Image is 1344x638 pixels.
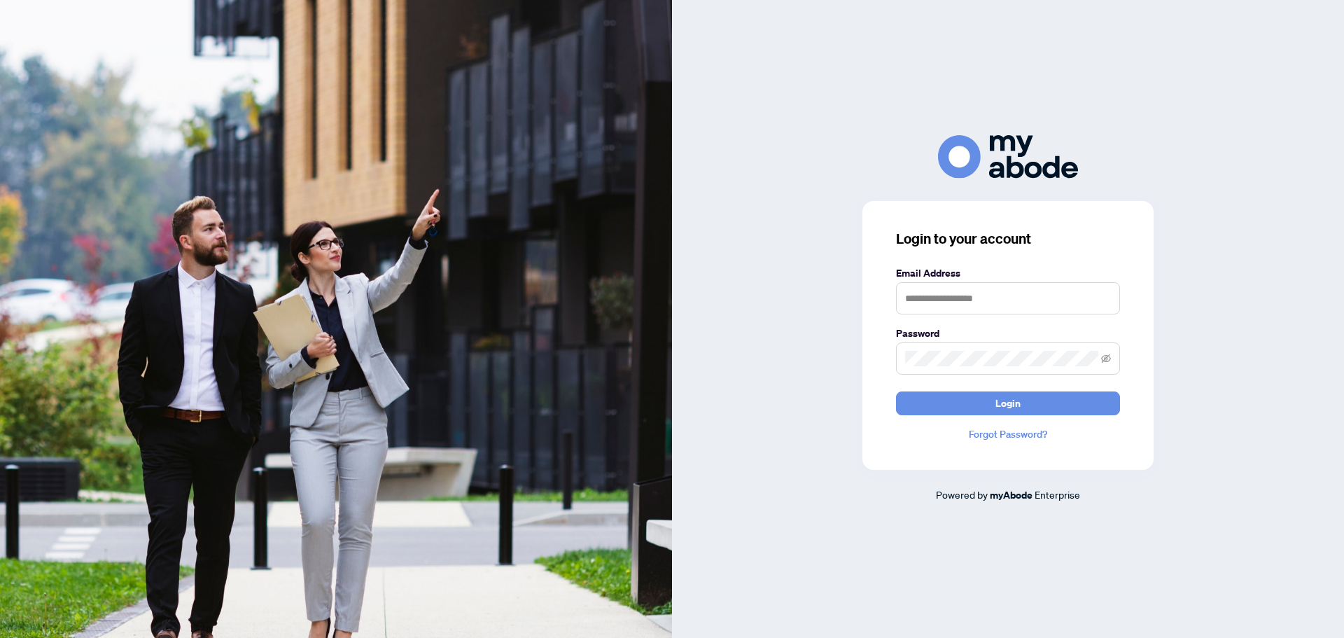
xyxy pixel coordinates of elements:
[1035,488,1080,501] span: Enterprise
[896,229,1120,249] h3: Login to your account
[990,487,1032,503] a: myAbode
[896,326,1120,341] label: Password
[995,392,1021,415] span: Login
[936,488,988,501] span: Powered by
[938,135,1078,178] img: ma-logo
[896,427,1120,442] a: Forgot Password?
[896,391,1120,415] button: Login
[896,265,1120,281] label: Email Address
[1101,354,1111,363] span: eye-invisible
